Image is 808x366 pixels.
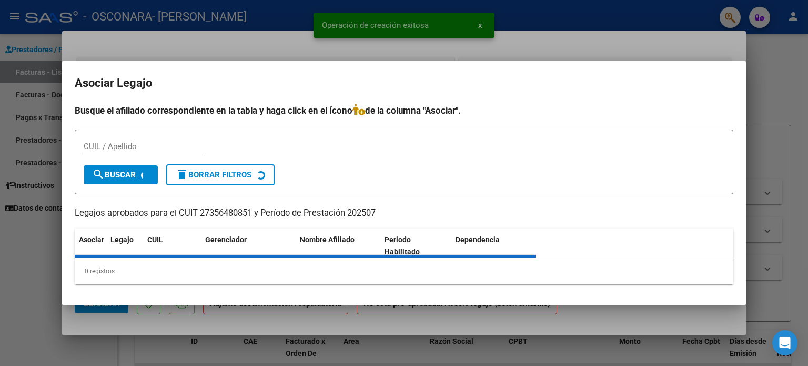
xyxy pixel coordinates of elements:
span: Gerenciador [205,235,247,244]
datatable-header-cell: Periodo Habilitado [380,229,451,263]
datatable-header-cell: Gerenciador [201,229,296,263]
button: Buscar [84,165,158,184]
datatable-header-cell: Legajo [106,229,143,263]
span: Legajo [110,235,134,244]
span: Nombre Afiliado [300,235,355,244]
mat-icon: delete [176,168,188,181]
datatable-header-cell: CUIL [143,229,201,263]
datatable-header-cell: Asociar [75,229,106,263]
div: 0 registros [75,258,733,284]
h2: Asociar Legajo [75,73,733,93]
h4: Busque el afiliado correspondiente en la tabla y haga click en el ícono de la columna "Asociar". [75,104,733,117]
span: Periodo Habilitado [385,235,420,256]
datatable-header-cell: Dependencia [451,229,536,263]
datatable-header-cell: Nombre Afiliado [296,229,380,263]
span: CUIL [147,235,163,244]
p: Legajos aprobados para el CUIT 27356480851 y Período de Prestación 202507 [75,207,733,220]
span: Buscar [92,170,136,180]
mat-icon: search [92,168,105,181]
span: Borrar Filtros [176,170,251,180]
span: Asociar [79,235,104,244]
span: Dependencia [456,235,500,244]
div: Open Intercom Messenger [772,330,797,355]
button: Borrar Filtros [166,164,275,185]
